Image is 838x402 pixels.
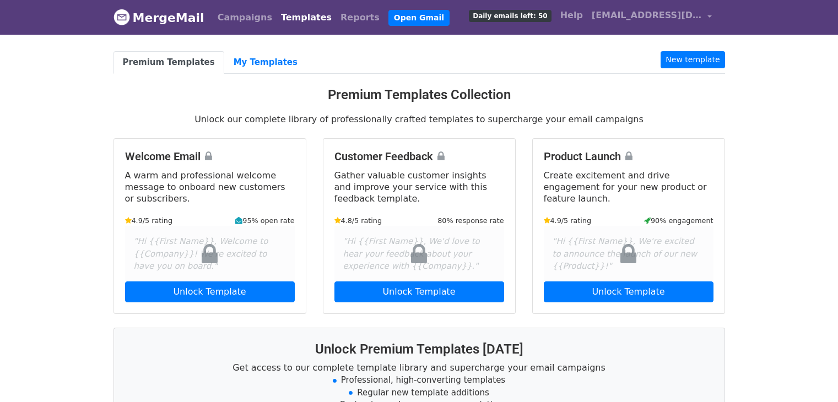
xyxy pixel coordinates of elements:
a: MergeMail [113,6,204,29]
p: Gather valuable customer insights and improve your service with this feedback template. [334,170,504,204]
a: Unlock Template [334,281,504,302]
li: Regular new template additions [127,387,711,399]
a: Reports [336,7,384,29]
p: A warm and professional welcome message to onboard new customers or subscribers. [125,170,295,204]
small: 95% open rate [235,215,294,226]
h3: Premium Templates Collection [113,87,725,103]
a: Unlock Template [125,281,295,302]
a: My Templates [224,51,307,74]
small: 4.9/5 rating [125,215,173,226]
div: "Hi {{First Name}}, Welcome to {{Company}}! We're excited to have you on board." [125,226,295,281]
a: New template [661,51,725,68]
small: 4.8/5 rating [334,215,382,226]
a: Help [556,4,587,26]
small: 4.9/5 rating [544,215,592,226]
a: Templates [277,7,336,29]
span: [EMAIL_ADDRESS][DOMAIN_NAME] [592,9,702,22]
a: Campaigns [213,7,277,29]
a: Open Gmail [388,10,450,26]
img: MergeMail logo [113,9,130,25]
p: Unlock our complete library of professionally crafted templates to supercharge your email campaigns [113,113,725,125]
div: "Hi {{First Name}}, We'd love to hear your feedback about your experience with {{Company}}." [334,226,504,281]
a: Daily emails left: 50 [464,4,555,26]
p: Create excitement and drive engagement for your new product or feature launch. [544,170,713,204]
small: 80% response rate [437,215,504,226]
h4: Welcome Email [125,150,295,163]
h3: Unlock Premium Templates [DATE] [127,341,711,357]
li: Professional, high-converting templates [127,374,711,387]
h4: Product Launch [544,150,713,163]
span: Daily emails left: 50 [469,10,551,22]
a: Unlock Template [544,281,713,302]
div: "Hi {{First Name}}, We're excited to announce the launch of our new {{Product}}!" [544,226,713,281]
h4: Customer Feedback [334,150,504,163]
a: Premium Templates [113,51,224,74]
a: [EMAIL_ADDRESS][DOMAIN_NAME] [587,4,716,30]
p: Get access to our complete template library and supercharge your email campaigns [127,362,711,373]
small: 90% engagement [644,215,713,226]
